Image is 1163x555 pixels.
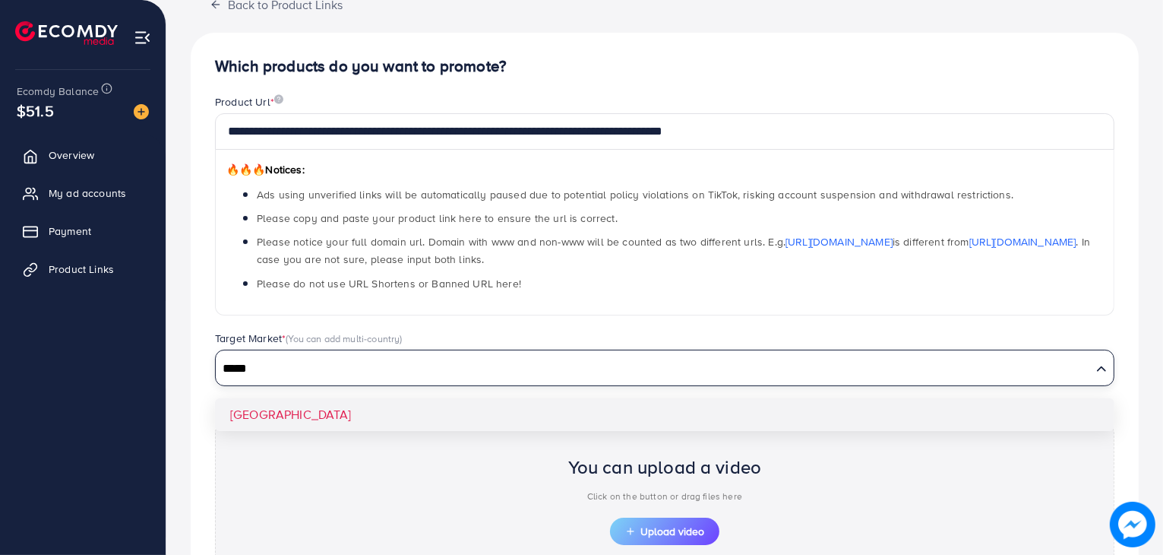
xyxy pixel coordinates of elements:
[610,518,719,545] button: Upload video
[215,94,283,109] label: Product Url
[257,211,618,226] span: Please copy and paste your product link here to ensure the url is correct.
[257,276,521,291] span: Please do not use URL Shortens or Banned URL here!
[134,29,151,46] img: menu
[274,94,283,104] img: image
[11,140,154,170] a: Overview
[257,187,1013,202] span: Ads using unverified links will be automatically paused due to potential policy violations on Tik...
[11,216,154,246] a: Payment
[49,186,126,201] span: My ad accounts
[49,147,94,163] span: Overview
[217,357,1090,381] input: Search for option
[215,398,1114,431] li: [GEOGRAPHIC_DATA]
[49,224,91,239] span: Payment
[226,162,265,177] span: 🔥🔥🔥
[969,234,1076,249] a: [URL][DOMAIN_NAME]
[257,234,1090,267] span: Please notice your full domain url. Domain with www and non-www will be counted as two different ...
[17,84,99,99] span: Ecomdy Balance
[625,526,704,537] span: Upload video
[215,350,1114,386] div: Search for option
[134,104,149,119] img: image
[49,262,114,277] span: Product Links
[11,254,154,284] a: Product Links
[226,162,305,177] span: Notices:
[1110,502,1155,547] img: image
[15,21,118,45] img: logo
[568,456,762,478] h2: You can upload a video
[286,331,402,345] span: (You can add multi-country)
[568,487,762,506] p: Click on the button or drag files here
[215,331,403,346] label: Target Market
[215,57,1114,76] h4: Which products do you want to promote?
[785,234,893,249] a: [URL][DOMAIN_NAME]
[11,178,154,208] a: My ad accounts
[17,100,54,122] span: $51.5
